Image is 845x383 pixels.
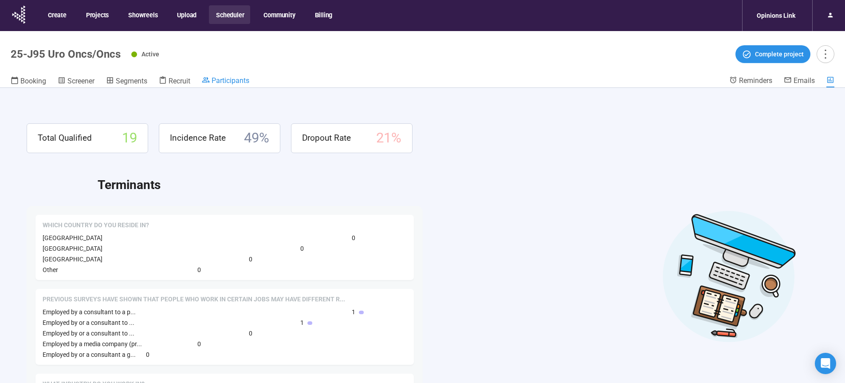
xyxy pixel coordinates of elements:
span: 19 [122,127,137,149]
span: 0 [197,339,201,349]
span: more [819,48,831,60]
button: Complete project [735,45,810,63]
a: Screener [58,76,94,87]
span: Total Qualified [38,131,92,145]
span: 0 [146,350,149,359]
span: Participants [212,76,249,85]
button: Community [256,5,301,24]
span: Employed by or a consultant a g... [43,351,136,358]
span: Which country do you reside in? [43,221,149,230]
button: more [817,45,834,63]
span: Emails [794,76,815,85]
span: Booking [20,77,46,85]
span: [GEOGRAPHIC_DATA] [43,245,102,252]
button: Showreels [121,5,164,24]
span: 1 [352,307,355,317]
button: Upload [170,5,203,24]
span: 0 [352,233,355,243]
span: Employed by or a consultant to ... [43,330,134,337]
span: Previous surveys have shown that people who work in certain jobs may have different reactions and... [43,295,345,304]
span: 21 % [376,127,401,149]
span: Dropout Rate [302,131,351,145]
span: Screener [67,77,94,85]
span: [GEOGRAPHIC_DATA] [43,256,102,263]
a: Reminders [729,76,772,87]
span: 0 [300,244,304,253]
span: Incidence Rate [170,131,226,145]
span: 0 [249,328,252,338]
span: 49 % [244,127,269,149]
span: Other [43,266,58,273]
span: [GEOGRAPHIC_DATA] [43,234,102,241]
a: Recruit [159,76,190,87]
h1: 25-J95 Uro Oncs/Oncs [11,48,121,60]
img: Desktop work notes [662,209,796,343]
div: Opinions Link [751,7,801,24]
span: Employed by or a consultant to ... [43,319,134,326]
span: 0 [197,265,201,275]
button: Projects [79,5,115,24]
span: Segments [116,77,147,85]
a: Participants [202,76,249,87]
span: Employed by a consultant to a p... [43,308,136,316]
a: Booking [11,76,46,87]
span: Complete project [755,49,804,59]
span: Active [141,51,159,58]
h2: Terminants [98,175,818,195]
button: Create [41,5,73,24]
span: Recruit [169,77,190,85]
span: 0 [249,254,252,264]
span: 1 [300,318,304,328]
button: Scheduler [209,5,250,24]
span: Employed by a media company (pr... [43,340,142,347]
a: Segments [106,76,147,87]
a: Emails [784,76,815,87]
div: Open Intercom Messenger [815,353,836,374]
button: Billing [308,5,339,24]
span: Reminders [739,76,772,85]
